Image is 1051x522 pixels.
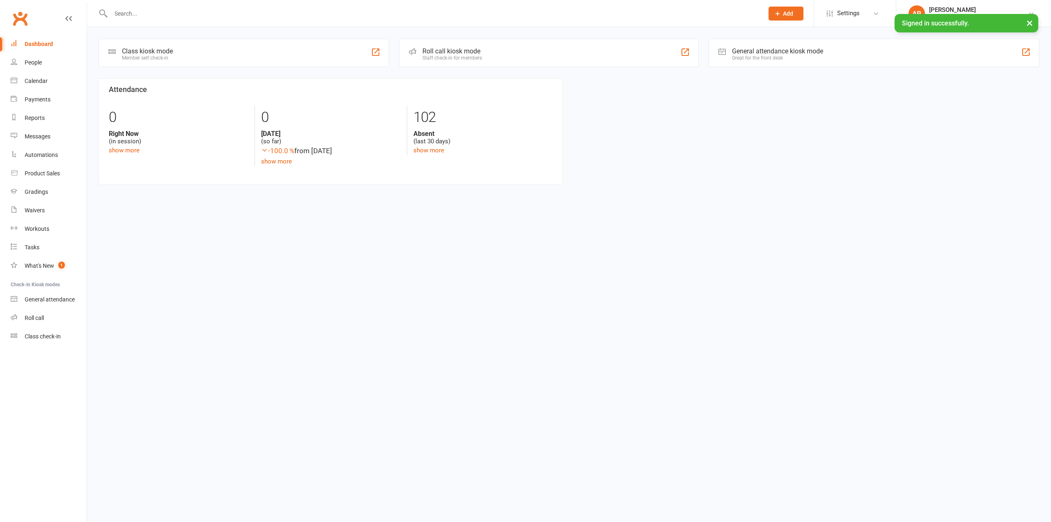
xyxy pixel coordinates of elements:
[11,109,87,127] a: Reports
[25,225,49,232] div: Workouts
[25,296,75,303] div: General attendance
[122,55,173,61] div: Member self check-in
[25,207,45,214] div: Waivers
[25,78,48,84] div: Calendar
[25,262,54,269] div: What's New
[25,244,39,251] div: Tasks
[11,290,87,309] a: General attendance kiosk mode
[11,146,87,164] a: Automations
[909,5,925,22] div: AR
[261,158,292,165] a: show more
[25,133,50,140] div: Messages
[11,201,87,220] a: Waivers
[261,130,400,138] strong: [DATE]
[11,309,87,327] a: Roll call
[11,53,87,72] a: People
[732,55,823,61] div: Great for the front desk
[58,262,65,269] span: 1
[11,327,87,346] a: Class kiosk mode
[929,6,1028,14] div: [PERSON_NAME]
[261,147,294,155] span: -100.0 %
[25,170,60,177] div: Product Sales
[25,315,44,321] div: Roll call
[109,147,140,154] a: show more
[25,96,50,103] div: Payments
[11,220,87,238] a: Workouts
[25,152,58,158] div: Automations
[25,333,61,340] div: Class check-in
[902,19,969,27] span: Signed in successfully.
[25,189,48,195] div: Gradings
[25,41,53,47] div: Dashboard
[11,127,87,146] a: Messages
[732,47,823,55] div: General attendance kiosk mode
[108,8,758,19] input: Search...
[10,8,30,29] a: Clubworx
[413,130,553,138] strong: Absent
[11,164,87,183] a: Product Sales
[109,85,553,94] h3: Attendance
[413,147,444,154] a: show more
[25,115,45,121] div: Reports
[261,130,400,145] div: (so far)
[413,130,553,145] div: (last 30 days)
[11,35,87,53] a: Dashboard
[11,257,87,275] a: What's New1
[11,72,87,90] a: Calendar
[11,183,87,201] a: Gradings
[261,145,400,156] div: from [DATE]
[929,14,1028,21] div: Karate Academy [GEOGRAPHIC_DATA]
[422,47,482,55] div: Roll call kiosk mode
[422,55,482,61] div: Staff check-in for members
[11,238,87,257] a: Tasks
[261,105,400,130] div: 0
[25,59,42,66] div: People
[837,4,860,23] span: Settings
[413,105,553,130] div: 102
[11,90,87,109] a: Payments
[109,130,248,138] strong: Right Now
[109,105,248,130] div: 0
[769,7,803,21] button: Add
[122,47,173,55] div: Class kiosk mode
[109,130,248,145] div: (in session)
[783,10,793,17] span: Add
[1022,14,1037,32] button: ×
